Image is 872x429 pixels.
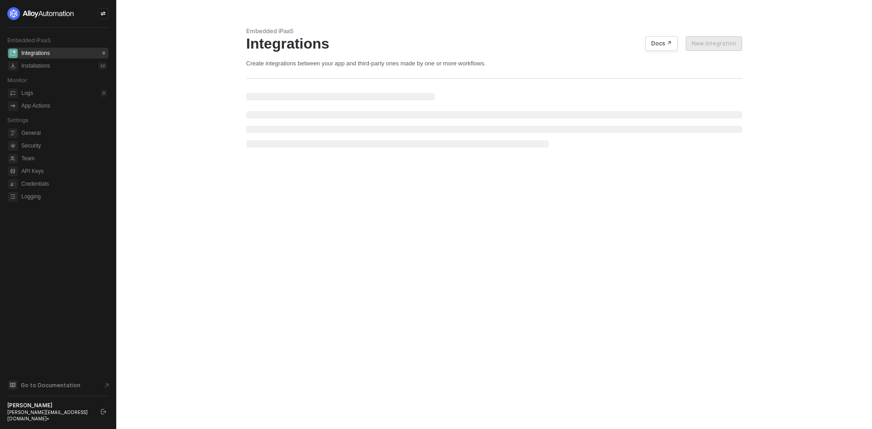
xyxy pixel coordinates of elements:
span: Go to Documentation [21,381,80,389]
img: logo [7,7,74,20]
a: logo [7,7,109,20]
div: [PERSON_NAME][EMAIL_ADDRESS][DOMAIN_NAME] • [7,409,93,422]
div: Embedded iPaaS [246,27,742,35]
span: Embedded iPaaS [7,37,51,44]
span: general [8,128,18,138]
button: Docs ↗ [645,36,678,51]
span: icon-logs [8,89,18,98]
a: Knowledge Base [7,380,109,390]
div: 10 [99,62,107,69]
div: [PERSON_NAME] [7,402,93,409]
span: integrations [8,49,18,58]
span: Team [21,153,107,164]
span: icon-swap [100,11,106,16]
div: Docs ↗ [651,40,672,47]
span: security [8,141,18,151]
span: Settings [7,117,28,123]
span: team [8,154,18,163]
span: documentation [8,380,17,390]
span: credentials [8,179,18,189]
div: Installations [21,62,50,70]
span: api-key [8,167,18,176]
div: Create integrations between your app and third-party ones made by one or more workflows. [246,59,742,67]
div: 0 [101,89,107,97]
span: document-arrow [102,381,111,390]
div: Integrations [246,35,742,52]
span: logout [101,409,106,414]
div: App Actions [21,102,50,110]
span: installations [8,61,18,71]
span: icon-app-actions [8,101,18,111]
div: 0 [101,49,107,57]
span: API Keys [21,166,107,177]
span: Logging [21,191,107,202]
div: Integrations [21,49,50,57]
span: General [21,128,107,138]
span: logging [8,192,18,202]
span: Monitor [7,77,27,84]
span: Credentials [21,178,107,189]
span: Security [21,140,107,151]
button: New Integration [686,36,742,51]
div: Logs [21,89,33,97]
